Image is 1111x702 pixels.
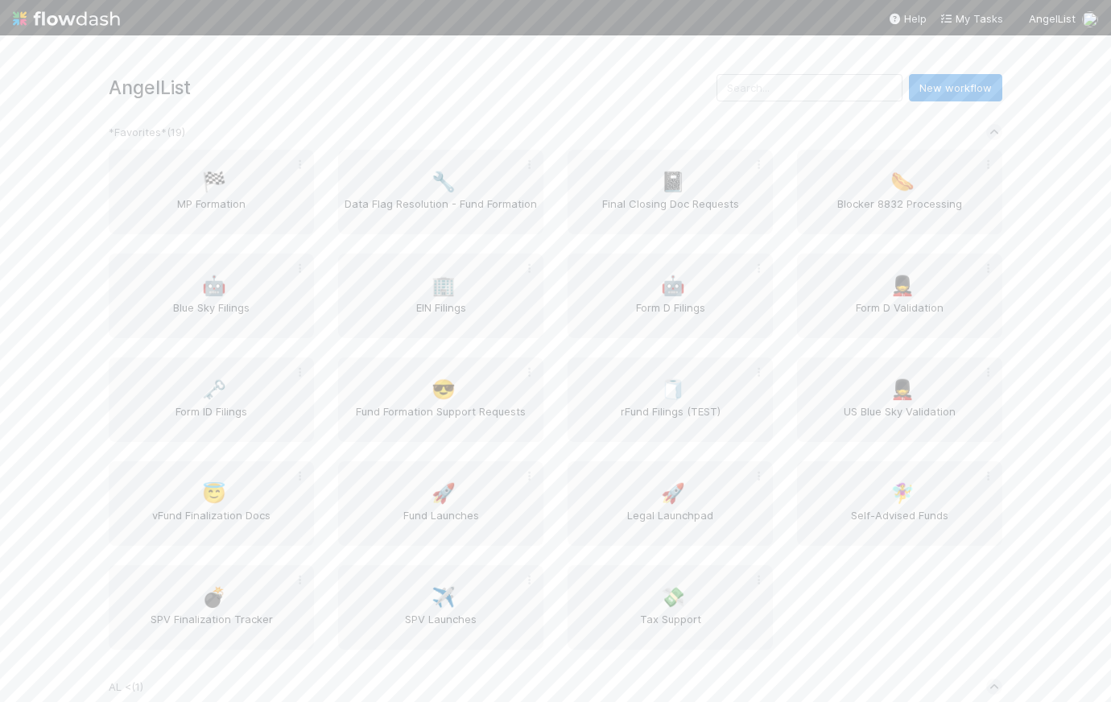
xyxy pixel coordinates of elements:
[574,611,766,643] span: Tax Support
[432,483,456,504] span: 🚀
[115,611,308,643] span: SPV Finalization Tracker
[568,565,773,650] a: 💸Tax Support
[115,299,308,332] span: Blue Sky Filings
[115,507,308,539] span: vFund Finalization Docs
[338,357,543,442] a: 😎Fund Formation Support Requests
[109,76,717,98] h3: AngelList
[115,403,308,436] span: Form ID Filings
[797,254,1002,338] a: 💂Form D Validation
[661,379,685,400] span: 🧻
[432,275,456,296] span: 🏢
[109,357,314,442] a: 🗝️Form ID Filings
[345,196,537,228] span: Data Flag Resolution - Fund Formation
[803,507,996,539] span: Self-Advised Funds
[797,357,1002,442] a: 💂US Blue Sky Validation
[568,150,773,234] a: 📓Final Closing Doc Requests
[909,74,1002,101] button: New workflow
[202,171,226,192] span: 🏁
[338,461,543,546] a: 🚀Fund Launches
[338,565,543,650] a: ✈️SPV Launches
[109,565,314,650] a: 💣SPV Finalization Tracker
[797,150,1002,234] a: 🌭Blocker 8832 Processing
[574,403,766,436] span: rFund Filings (TEST)
[432,587,456,608] span: ✈️
[940,10,1003,27] a: My Tasks
[202,379,226,400] span: 🗝️
[568,461,773,546] a: 🚀Legal Launchpad
[109,150,314,234] a: 🏁MP Formation
[109,126,185,138] span: *Favorites* ( 19 )
[1029,12,1076,25] span: AngelList
[661,275,685,296] span: 🤖
[345,507,537,539] span: Fund Launches
[890,379,915,400] span: 💂
[568,254,773,338] a: 🤖Form D Filings
[345,403,537,436] span: Fund Formation Support Requests
[803,403,996,436] span: US Blue Sky Validation
[574,299,766,332] span: Form D Filings
[661,587,685,608] span: 💸
[568,357,773,442] a: 🧻rFund Filings (TEST)
[432,171,456,192] span: 🔧
[202,587,226,608] span: 💣
[803,299,996,332] span: Form D Validation
[109,461,314,546] a: 😇vFund Finalization Docs
[574,507,766,539] span: Legal Launchpad
[890,483,915,504] span: 🧚‍♀️
[109,680,143,693] span: AL < ( 1 )
[202,275,226,296] span: 🤖
[13,5,120,32] img: logo-inverted-e16ddd16eac7371096b0.svg
[202,483,226,504] span: 😇
[888,10,927,27] div: Help
[338,150,543,234] a: 🔧Data Flag Resolution - Fund Formation
[797,461,1002,546] a: 🧚‍♀️Self-Advised Funds
[661,483,685,504] span: 🚀
[717,74,902,101] input: Search...
[803,196,996,228] span: Blocker 8832 Processing
[661,171,685,192] span: 📓
[115,196,308,228] span: MP Formation
[432,379,456,400] span: 😎
[890,171,915,192] span: 🌭
[109,254,314,338] a: 🤖Blue Sky Filings
[345,299,537,332] span: EIN Filings
[890,275,915,296] span: 💂
[345,611,537,643] span: SPV Launches
[940,12,1003,25] span: My Tasks
[1082,11,1098,27] img: avatar_b467e446-68e1-4310-82a7-76c532dc3f4b.png
[338,254,543,338] a: 🏢EIN Filings
[574,196,766,228] span: Final Closing Doc Requests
